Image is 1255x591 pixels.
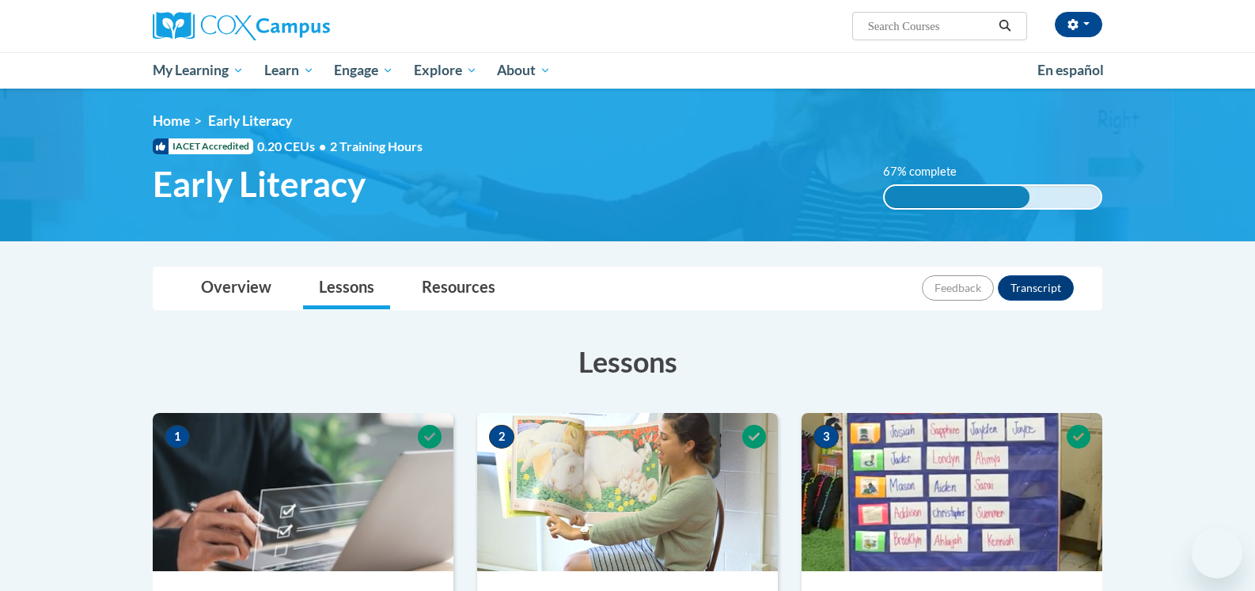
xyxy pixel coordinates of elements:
[153,342,1102,381] h3: Lessons
[185,267,287,309] a: Overview
[153,163,366,205] span: Early Literacy
[330,138,423,153] span: 2 Training Hours
[406,267,511,309] a: Resources
[153,112,190,129] a: Home
[324,52,404,89] a: Engage
[257,138,330,155] span: 0.20 CEUs
[142,52,254,89] a: My Learning
[153,138,253,154] span: IACET Accredited
[477,413,778,571] img: Course Image
[153,61,244,80] span: My Learning
[153,12,453,40] a: Cox Campus
[254,52,324,89] a: Learn
[489,425,514,449] span: 2
[404,52,487,89] a: Explore
[153,413,453,571] img: Course Image
[883,163,974,180] label: 67% complete
[1055,12,1102,37] button: Account Settings
[866,17,993,36] input: Search Courses
[497,61,551,80] span: About
[1027,54,1114,87] a: En español
[129,52,1126,89] div: Main menu
[319,138,326,153] span: •
[303,267,390,309] a: Lessons
[1037,62,1104,78] span: En español
[487,52,562,89] a: About
[922,275,994,301] button: Feedback
[264,61,314,80] span: Learn
[208,112,292,129] span: Early Literacy
[414,61,477,80] span: Explore
[998,275,1074,301] button: Transcript
[813,425,839,449] span: 3
[802,413,1102,571] img: Course Image
[334,61,393,80] span: Engage
[1192,528,1242,578] iframe: Button to launch messaging window
[993,17,1017,36] button: Search
[165,425,190,449] span: 1
[885,186,1029,208] div: 67% complete
[153,12,330,40] img: Cox Campus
